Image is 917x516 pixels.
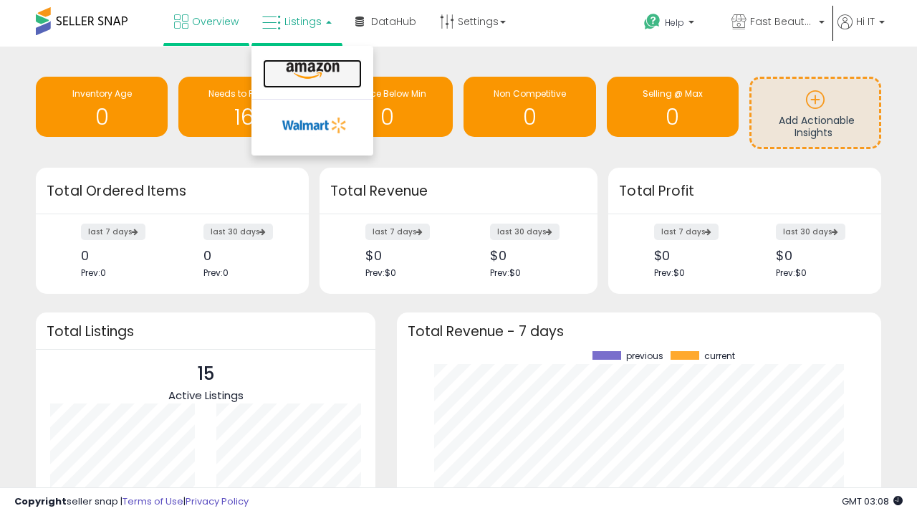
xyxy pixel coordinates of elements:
label: last 30 days [490,224,560,240]
label: last 7 days [365,224,430,240]
h3: Total Ordered Items [47,181,298,201]
span: Prev: 0 [203,267,229,279]
span: previous [626,351,663,361]
h1: 16 [186,105,303,129]
strong: Copyright [14,494,67,508]
h3: Total Revenue - 7 days [408,326,870,337]
span: Listings [284,14,322,29]
span: Prev: $0 [776,267,807,279]
span: current [704,351,735,361]
span: Prev: 0 [81,267,106,279]
span: Inventory Age [72,87,132,100]
h3: Total Profit [619,181,870,201]
div: $0 [365,248,448,263]
label: last 30 days [203,224,273,240]
span: Help [665,16,684,29]
label: last 7 days [654,224,719,240]
span: Add Actionable Insights [779,113,855,140]
a: Terms of Use [123,494,183,508]
a: Needs to Reprice 16 [178,77,310,137]
div: $0 [776,248,856,263]
div: $0 [654,248,734,263]
h3: Total Listings [47,326,365,337]
span: Prev: $0 [365,267,396,279]
span: Active Listings [168,388,244,403]
a: Selling @ Max 0 [607,77,739,137]
span: Needs to Reprice [208,87,281,100]
div: 0 [81,248,161,263]
span: BB Price Below Min [347,87,426,100]
h1: 0 [471,105,588,129]
label: last 30 days [776,224,845,240]
div: seller snap | | [14,495,249,509]
span: Overview [192,14,239,29]
h1: 0 [43,105,160,129]
i: Get Help [643,13,661,31]
span: 2025-09-10 03:08 GMT [842,494,903,508]
label: last 7 days [81,224,145,240]
h1: 0 [328,105,446,129]
span: Non Competitive [494,87,566,100]
span: DataHub [371,14,416,29]
span: Fast Beauty ([GEOGRAPHIC_DATA]) [750,14,815,29]
a: Inventory Age 0 [36,77,168,137]
span: Selling @ Max [643,87,703,100]
a: Help [633,2,719,47]
a: Non Competitive 0 [464,77,595,137]
p: 15 [168,360,244,388]
div: 0 [203,248,284,263]
span: Hi IT [856,14,875,29]
a: BB Price Below Min 0 [321,77,453,137]
span: Prev: $0 [654,267,685,279]
div: $0 [490,248,572,263]
a: Add Actionable Insights [752,79,879,147]
h3: Total Revenue [330,181,587,201]
a: Privacy Policy [186,494,249,508]
h1: 0 [614,105,731,129]
span: Prev: $0 [490,267,521,279]
a: Hi IT [837,14,885,47]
